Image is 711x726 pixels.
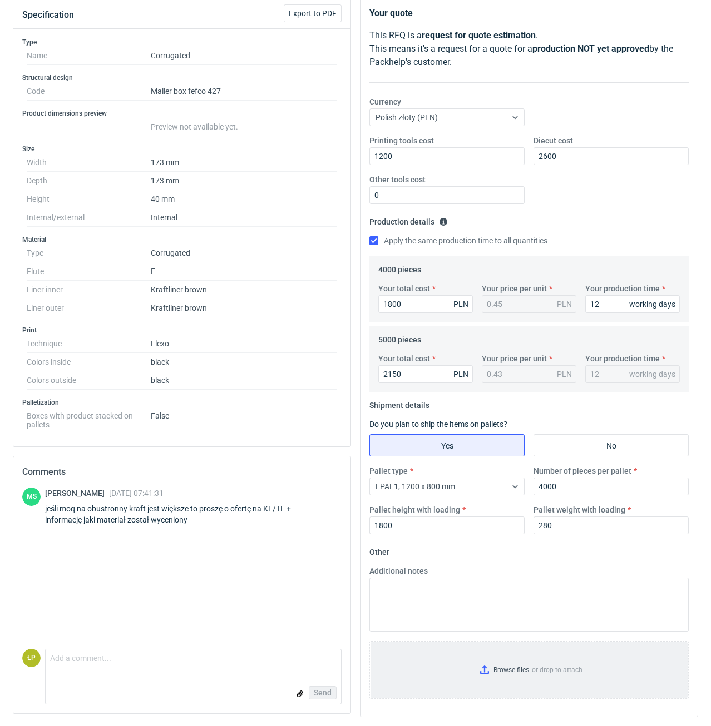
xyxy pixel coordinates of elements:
[369,235,547,246] label: Apply the same production time to all quantities
[27,153,151,172] dt: Width
[534,478,689,495] input: 0
[27,262,151,281] dt: Flute
[151,281,337,299] dd: Kraftliner brown
[151,208,337,227] dd: Internal
[378,331,421,344] legend: 5000 pieces
[629,369,675,380] div: working days
[369,396,429,410] legend: Shipment details
[151,299,337,317] dd: Kraftliner brown
[369,504,460,515] label: Pallet height with loading
[22,488,41,506] figcaption: MS
[22,38,342,47] h3: Type
[109,489,164,498] span: [DATE] 07:41:31
[151,122,238,131] span: Preview not available yet.
[45,503,342,525] div: jeśli moq na obustronny kraft jest większe to proszę o ofertę na KL/TL + informację jaki materiał...
[22,649,41,667] div: Łukasz Postawa
[151,172,337,190] dd: 173 mm
[534,504,625,515] label: Pallet weight with loading
[284,4,342,22] button: Export to PDF
[309,686,337,699] button: Send
[22,145,342,153] h3: Size
[22,398,342,407] h3: Palletization
[534,135,573,146] label: Diecut cost
[151,371,337,390] dd: black
[289,9,337,17] span: Export to PDF
[27,371,151,390] dt: Colors outside
[369,565,428,576] label: Additional notes
[369,174,426,185] label: Other tools cost
[22,326,342,335] h3: Print
[151,47,337,65] dd: Corrugated
[585,353,660,364] label: Your production time
[27,208,151,227] dt: Internal/external
[376,482,455,491] span: EPAL1, 1200 x 800 mm
[27,281,151,299] dt: Liner inner
[369,516,525,534] input: 0
[151,153,337,172] dd: 173 mm
[27,190,151,208] dt: Height
[45,489,109,498] span: [PERSON_NAME]
[422,30,536,41] strong: request for quote estimation
[369,543,389,556] legend: Other
[378,353,430,364] label: Your total cost
[22,2,74,28] button: Specification
[378,261,421,274] legend: 4000 pieces
[532,43,649,54] strong: production NOT yet approved
[369,434,525,456] label: Yes
[369,29,689,69] p: This RFQ is a . This means it's a request for a quote for a by the Packhelp's customer.
[27,172,151,190] dt: Depth
[369,420,507,429] label: Do you plan to ship the items on pallets?
[27,407,151,429] dt: Boxes with product stacked on pallets
[453,299,468,310] div: PLN
[369,465,408,476] label: Pallet type
[27,244,151,262] dt: Type
[378,283,430,294] label: Your total cost
[557,369,572,380] div: PLN
[482,283,547,294] label: Your price per unit
[369,135,434,146] label: Printing tools cost
[585,295,680,313] input: 0
[151,244,337,262] dd: Corrugated
[376,113,438,122] span: Polish złoty (PLN)
[370,642,688,698] label: or drop to attach
[151,335,337,353] dd: Flexo
[151,262,337,281] dd: E
[27,335,151,353] dt: Technique
[22,488,41,506] div: Maciej Sikora
[27,47,151,65] dt: Name
[369,186,525,204] input: 0
[585,283,660,294] label: Your production time
[369,147,525,165] input: 0
[629,299,675,310] div: working days
[151,407,337,429] dd: False
[151,353,337,371] dd: black
[27,82,151,101] dt: Code
[482,353,547,364] label: Your price per unit
[22,235,342,244] h3: Material
[534,434,689,456] label: No
[534,147,689,165] input: 0
[369,96,401,107] label: Currency
[378,295,473,313] input: 0
[22,465,342,479] h2: Comments
[534,516,689,534] input: 0
[534,465,631,476] label: Number of pieces per pallet
[453,369,468,380] div: PLN
[22,109,342,118] h3: Product dimensions preview
[27,353,151,371] dt: Colors inside
[314,689,332,697] span: Send
[27,299,151,317] dt: Liner outer
[151,82,337,101] dd: Mailer box fefco 427
[369,213,448,226] legend: Production details
[369,8,413,18] strong: Your quote
[22,73,342,82] h3: Structural design
[151,190,337,208] dd: 40 mm
[557,299,572,310] div: PLN
[22,649,41,667] figcaption: ŁP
